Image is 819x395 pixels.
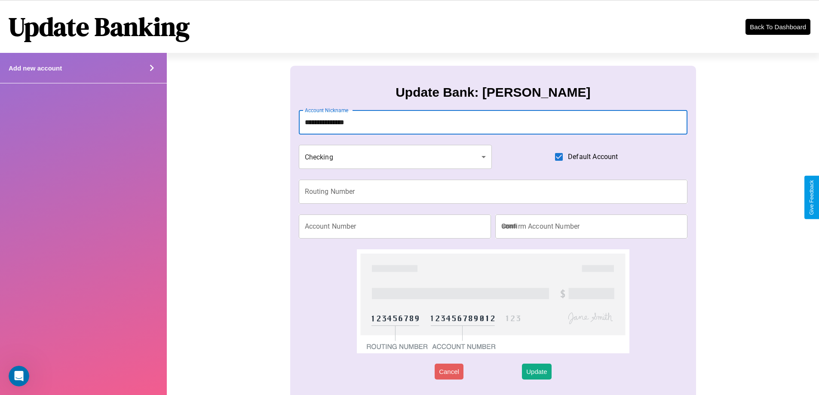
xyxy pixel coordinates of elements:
span: Default Account [568,152,618,162]
div: Checking [299,145,492,169]
img: check [357,249,629,353]
button: Back To Dashboard [745,19,810,35]
h3: Update Bank: [PERSON_NAME] [396,85,590,100]
button: Cancel [435,364,463,380]
button: Update [522,364,551,380]
label: Account Nickname [305,107,349,114]
h1: Update Banking [9,9,190,44]
h4: Add new account [9,64,62,72]
div: Give Feedback [809,180,815,215]
iframe: Intercom live chat [9,366,29,386]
